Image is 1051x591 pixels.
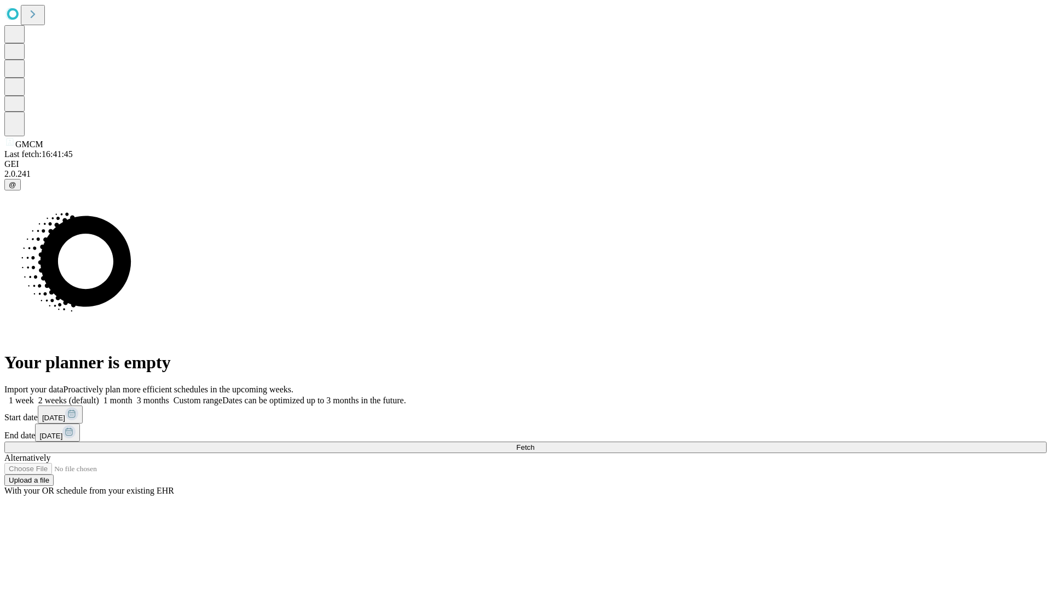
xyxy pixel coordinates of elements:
[4,385,63,394] span: Import your data
[4,486,174,495] span: With your OR schedule from your existing EHR
[4,474,54,486] button: Upload a file
[4,424,1047,442] div: End date
[9,396,34,405] span: 1 week
[4,453,50,462] span: Alternatively
[4,169,1047,179] div: 2.0.241
[9,181,16,189] span: @
[4,442,1047,453] button: Fetch
[174,396,222,405] span: Custom range
[222,396,406,405] span: Dates can be optimized up to 3 months in the future.
[38,405,83,424] button: [DATE]
[4,352,1047,373] h1: Your planner is empty
[4,159,1047,169] div: GEI
[4,405,1047,424] div: Start date
[38,396,99,405] span: 2 weeks (default)
[137,396,169,405] span: 3 months
[516,443,534,451] span: Fetch
[63,385,293,394] span: Proactively plan more efficient schedules in the upcoming weeks.
[42,414,65,422] span: [DATE]
[103,396,132,405] span: 1 month
[4,149,73,159] span: Last fetch: 16:41:45
[39,432,62,440] span: [DATE]
[15,140,43,149] span: GMCM
[4,179,21,190] button: @
[35,424,80,442] button: [DATE]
